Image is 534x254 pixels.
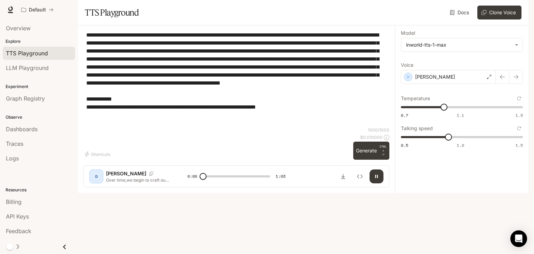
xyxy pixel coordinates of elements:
[336,169,350,183] button: Download audio
[415,73,455,80] p: [PERSON_NAME]
[83,149,113,160] button: Shortcuts
[106,177,171,183] p: Over time,we begin to craft our own narratives.First we brainstorm themesthat come up again and a...
[18,3,57,17] button: All workspaces
[146,172,156,176] button: Copy Voice ID
[353,169,367,183] button: Inspect
[91,171,102,182] div: D
[406,41,511,48] div: inworld-tts-1-max
[516,142,523,148] span: 1.5
[515,125,523,132] button: Reset to default
[448,6,472,19] a: Docs
[401,126,433,131] p: Talking speed
[106,170,146,177] p: [PERSON_NAME]
[510,230,527,247] div: Open Intercom Messenger
[457,142,464,148] span: 1.0
[401,96,430,101] p: Temperature
[401,142,408,148] span: 0.5
[353,142,389,160] button: GenerateCTRL +⏎
[457,112,464,118] span: 1.1
[515,95,523,102] button: Reset to default
[516,112,523,118] span: 1.5
[380,144,387,157] p: ⏎
[401,38,523,51] div: inworld-tts-1-max
[401,112,408,118] span: 0.7
[477,6,521,19] button: Clone Voice
[85,6,139,19] h1: TTS Playground
[401,63,413,68] p: Voice
[380,144,387,153] p: CTRL +
[29,7,46,13] p: Default
[401,31,415,35] p: Model
[187,173,197,180] span: 0:00
[276,173,285,180] span: 1:03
